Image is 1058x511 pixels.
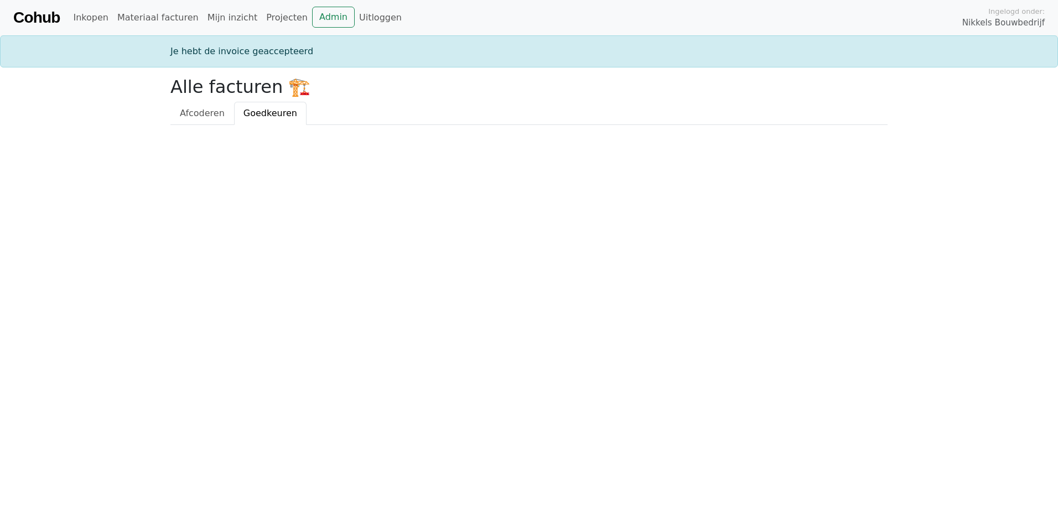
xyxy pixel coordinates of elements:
[170,102,234,125] a: Afcoderen
[180,108,225,118] span: Afcoderen
[234,102,307,125] a: Goedkeuren
[170,76,888,97] h2: Alle facturen 🏗️
[962,17,1045,29] span: Nikkels Bouwbedrijf
[988,6,1045,17] span: Ingelogd onder:
[262,7,312,29] a: Projecten
[203,7,262,29] a: Mijn inzicht
[243,108,297,118] span: Goedkeuren
[355,7,406,29] a: Uitloggen
[69,7,112,29] a: Inkopen
[13,4,60,31] a: Cohub
[113,7,203,29] a: Materiaal facturen
[312,7,355,28] a: Admin
[164,45,894,58] div: Je hebt de invoice geaccepteerd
